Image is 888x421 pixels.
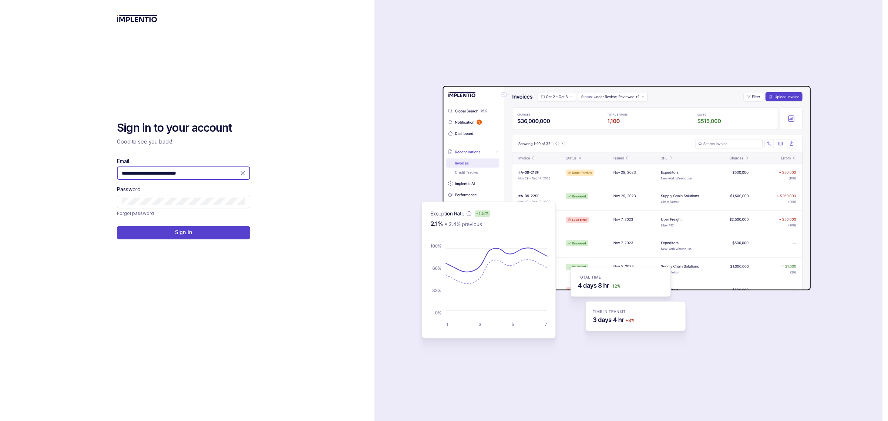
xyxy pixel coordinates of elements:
[117,15,157,22] img: logo
[117,210,154,217] a: Link Forgot password
[117,158,129,165] label: Email
[117,138,250,145] p: Good to see you back!
[175,229,192,236] p: Sign In
[117,186,141,193] label: Password
[117,210,154,217] p: Forgot password
[117,226,250,239] button: Sign In
[396,63,814,358] img: signin-background.svg
[117,121,250,135] h2: Sign in to your account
